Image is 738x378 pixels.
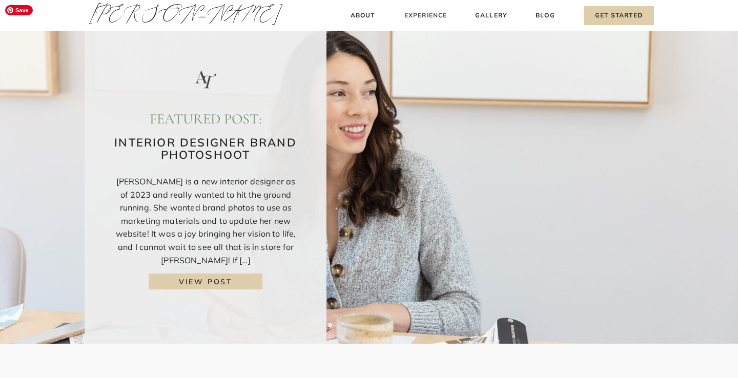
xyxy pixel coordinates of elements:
[149,274,262,289] a: Interior Designer Brand Photoshoot
[5,5,33,15] span: Save
[110,111,301,128] h2: featured post:
[534,10,557,21] a: Blog
[114,175,297,267] p: [PERSON_NAME] is a new interior designer as of 2023 and really wanted to hit the ground running. ...
[403,10,448,21] a: Experience
[474,10,508,21] a: Gallery
[584,6,654,25] a: Get Started
[158,276,254,287] a: view post
[114,135,297,162] a: Interior Designer Brand Photoshoot
[347,10,378,21] a: About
